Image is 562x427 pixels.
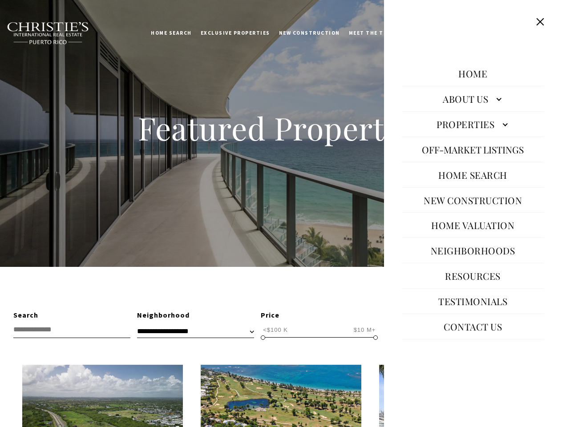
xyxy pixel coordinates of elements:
a: Properties [402,113,544,135]
button: Close this option [532,13,549,30]
div: Search [13,310,130,321]
a: Home [454,63,492,84]
div: Call or text [DATE], we are here to help! [9,28,129,35]
span: $10 M+ [352,326,378,334]
a: Testimonials [434,290,512,312]
a: Home Valuation [427,214,519,236]
h1: Featured Properties [81,109,481,148]
img: Christie's International Real Estate black text logo [7,22,89,45]
span: [PHONE_NUMBER] [36,42,111,51]
span: I agree to be contacted by [PERSON_NAME] International Real Estate PR via text, call & email. To ... [11,55,127,72]
div: Do you have questions? [9,20,129,26]
div: Neighborhood [137,310,254,321]
a: Home Search [434,164,512,185]
a: New Construction [275,22,344,44]
a: About Us [402,88,544,109]
span: New Construction [279,30,340,36]
a: Home Search [146,22,196,44]
a: Exclusive Properties [196,22,275,44]
a: Resources [441,265,505,286]
a: Contact Us [440,316,507,337]
a: Meet the Team [344,22,400,44]
a: Neighborhoods [426,240,520,261]
div: Price [261,310,378,321]
span: Exclusive Properties [201,30,270,36]
span: <$100 K [261,326,290,334]
a: New Construction [420,189,527,211]
button: Off-Market Listings [418,139,529,160]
